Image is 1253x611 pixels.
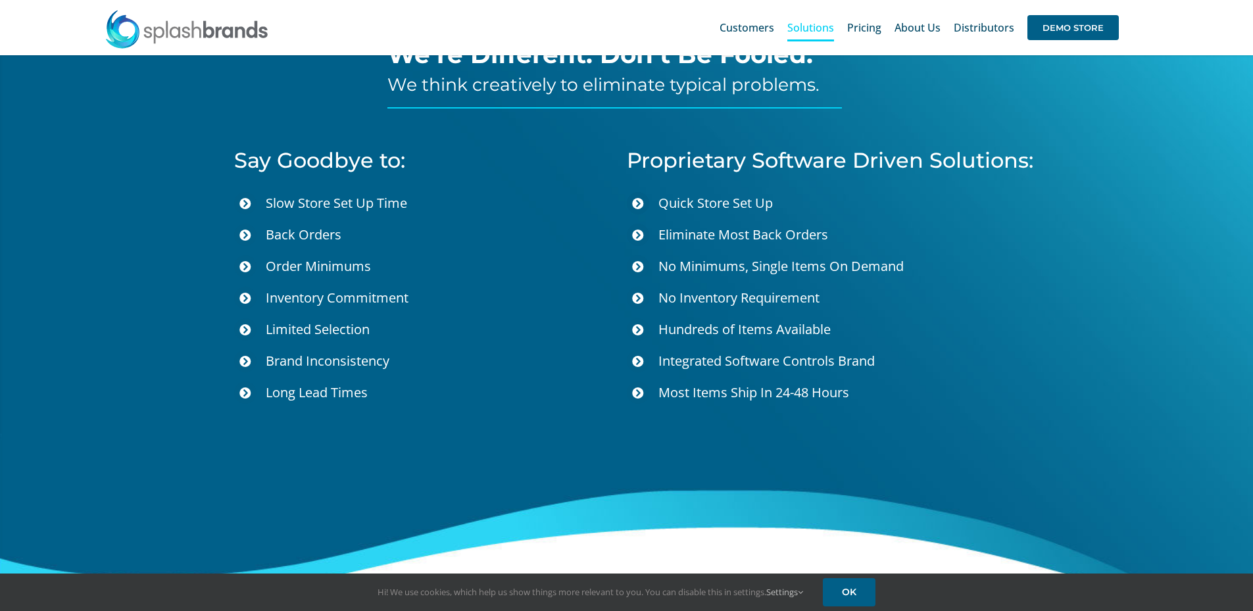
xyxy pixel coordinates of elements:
[266,226,341,243] span: Back Orders
[1027,7,1119,49] a: DEMO STORE
[847,7,881,49] a: Pricing
[658,257,904,275] span: No Minimums, Single Items On Demand
[658,352,875,370] span: Integrated Software Controls Brand
[266,352,389,370] span: Brand Inconsistency
[627,147,1033,173] span: Proprietary Software Driven Solutions:
[895,22,941,33] span: About Us
[266,383,368,401] span: Long Lead Times
[954,7,1014,49] a: Distributors
[266,194,407,212] span: Slow Store Set Up Time
[658,383,849,401] span: Most Items Ship In 24-48 Hours
[720,22,774,33] span: Customers
[378,586,803,598] span: Hi! We use cookies, which help us show things more relevant to you. You can disable this in setti...
[847,22,881,33] span: Pricing
[1027,15,1119,40] span: DEMO STORE
[266,289,408,306] span: Inventory Commitment
[387,74,820,95] span: We think creatively to eliminate typical problems.
[234,147,405,173] span: Say Goodbye to:
[266,320,370,338] span: Limited Selection
[787,22,834,33] span: Solutions
[658,289,820,306] span: No Inventory Requirement
[766,586,803,598] a: Settings
[266,257,371,275] span: Order Minimums
[823,578,875,606] a: OK
[720,7,1119,49] nav: Main Menu Sticky
[658,194,773,212] span: Quick Store Set Up
[954,22,1014,33] span: Distributors
[658,320,831,338] span: Hundreds of Items Available
[105,9,269,49] img: SplashBrands.com Logo
[658,226,828,243] span: Eliminate Most Back Orders
[720,7,774,49] a: Customers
